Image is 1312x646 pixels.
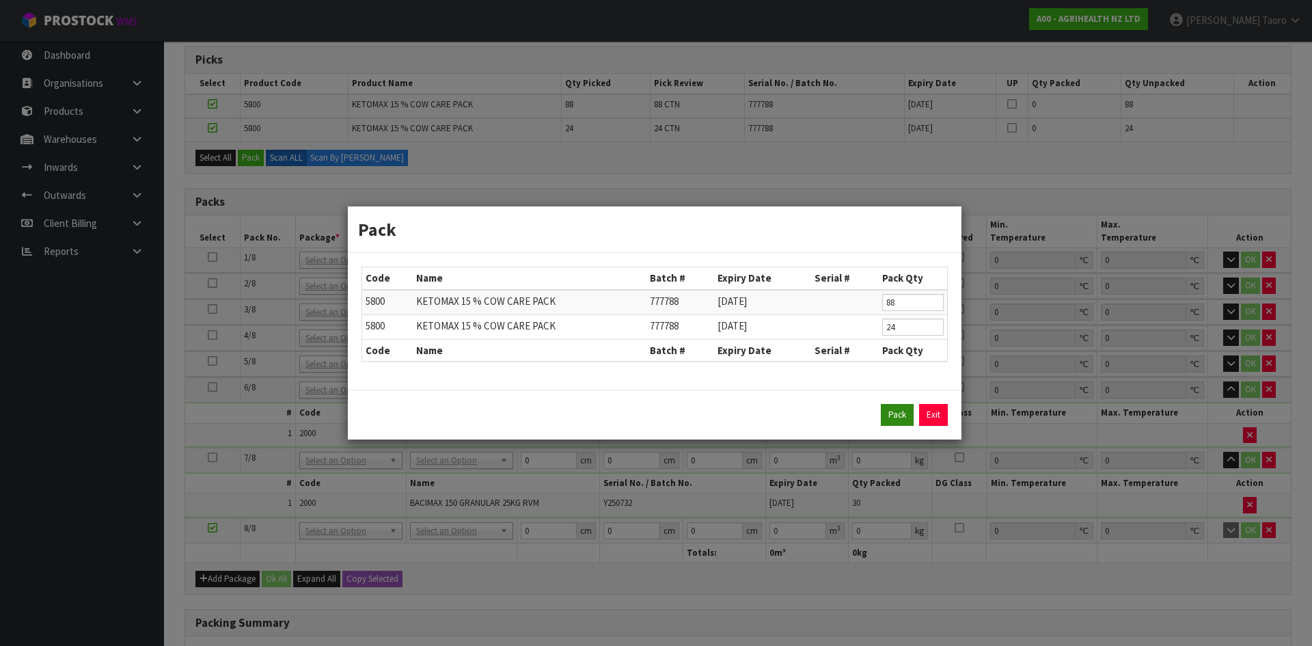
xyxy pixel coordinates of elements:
th: Pack Qty [879,339,947,361]
span: 777788 [650,319,679,332]
th: Serial # [811,339,879,361]
span: KETOMAX 15 % COW CARE PACK [416,295,556,308]
span: KETOMAX 15 % COW CARE PACK [416,319,556,332]
span: 5800 [366,295,385,308]
span: 777788 [650,295,679,308]
span: [DATE] [717,295,747,308]
th: Batch # [646,267,714,289]
button: Pack [881,404,914,426]
th: Code [362,267,413,289]
th: Code [362,339,413,361]
span: 5800 [366,319,385,332]
th: Name [413,339,646,361]
span: [DATE] [717,319,747,332]
a: Exit [919,404,948,426]
th: Expiry Date [714,339,811,361]
th: Expiry Date [714,267,811,289]
h3: Pack [358,217,951,242]
th: Serial # [811,267,879,289]
th: Pack Qty [879,267,947,289]
th: Name [413,267,646,289]
th: Batch # [646,339,714,361]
